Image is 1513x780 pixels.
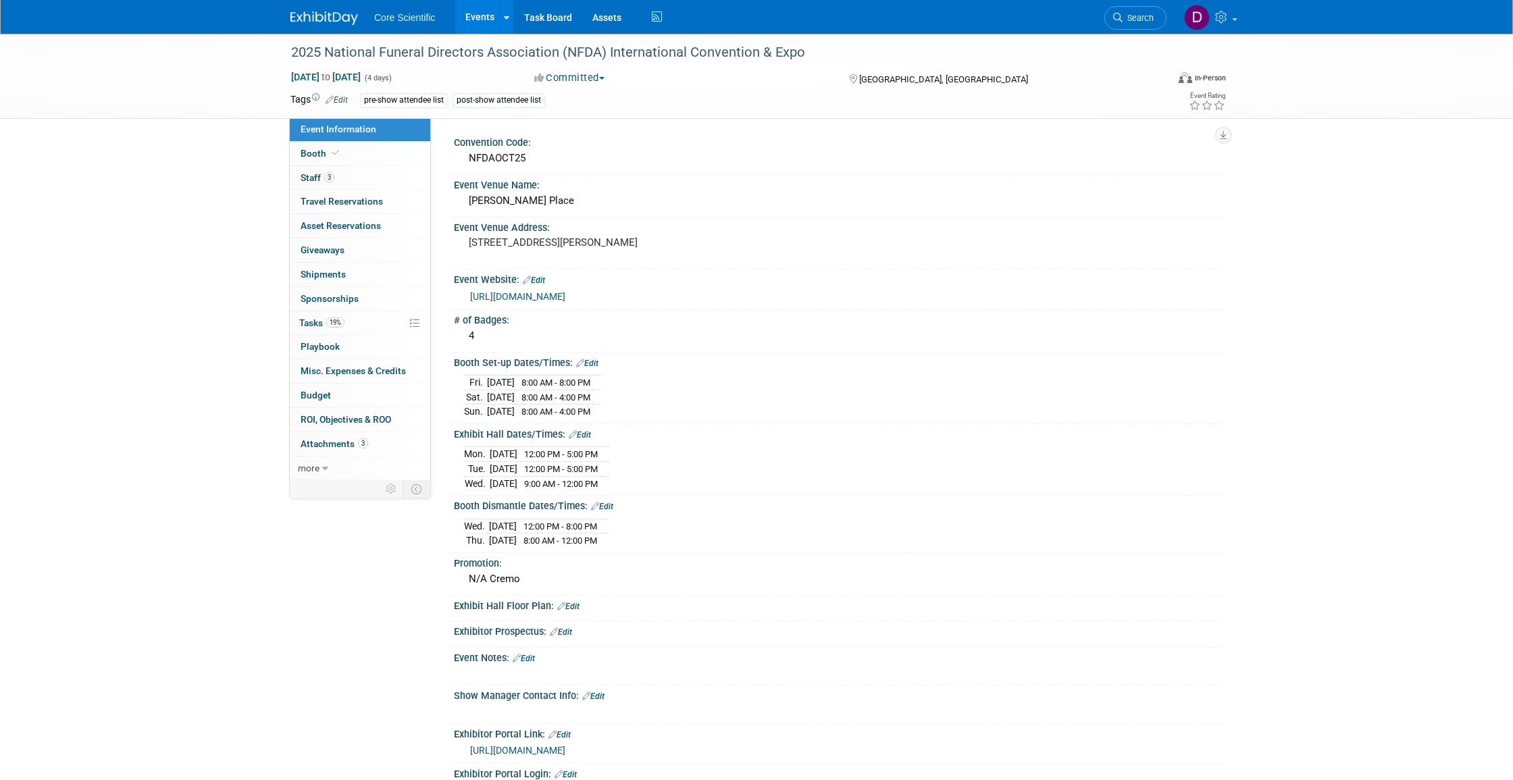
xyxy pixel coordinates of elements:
[489,534,517,548] td: [DATE]
[290,359,430,383] a: Misc. Expenses & Credits
[454,217,1223,234] div: Event Venue Address:
[301,365,406,376] span: Misc. Expenses & Credits
[301,438,368,449] span: Attachments
[464,519,489,534] td: Wed.
[290,287,430,311] a: Sponsorships
[1179,72,1192,83] img: Format-Inperson.png
[490,462,517,477] td: [DATE]
[290,93,348,108] td: Tags
[1189,93,1225,99] div: Event Rating
[576,359,598,368] a: Edit
[530,71,610,85] button: Committed
[557,602,580,611] a: Edit
[470,745,565,756] a: [URL][DOMAIN_NAME]
[301,244,344,255] span: Giveaways
[454,175,1223,192] div: Event Venue Name:
[360,93,448,107] div: pre-show attendee list
[490,476,517,490] td: [DATE]
[523,536,597,546] span: 8:00 AM - 12:00 PM
[290,311,430,335] a: Tasks19%
[524,449,598,459] span: 12:00 PM - 5:00 PM
[521,392,590,402] span: 8:00 AM - 4:00 PM
[319,72,332,82] span: to
[464,476,490,490] td: Wed.
[299,317,344,328] span: Tasks
[464,390,487,405] td: Sat.
[548,730,571,739] a: Edit
[290,190,430,213] a: Travel Reservations
[464,534,489,548] td: Thu.
[464,405,487,419] td: Sun.
[523,521,597,531] span: 12:00 PM - 8:00 PM
[301,196,383,207] span: Travel Reservations
[464,375,487,390] td: Fri.
[454,353,1223,370] div: Booth Set-up Dates/Times:
[301,124,376,134] span: Event Information
[524,464,598,474] span: 12:00 PM - 5:00 PM
[454,553,1223,570] div: Promotion:
[464,190,1212,211] div: [PERSON_NAME] Place
[403,480,431,498] td: Toggle Event Tabs
[1123,13,1154,23] span: Search
[1194,73,1226,83] div: In-Person
[454,424,1223,442] div: Exhibit Hall Dates/Times:
[454,648,1223,665] div: Event Notes:
[464,326,1212,346] div: 4
[290,384,430,407] a: Budget
[470,291,565,302] a: [URL][DOMAIN_NAME]
[454,724,1223,742] div: Exhibitor Portal Link:
[513,654,535,663] a: Edit
[464,569,1212,590] div: N/A Cremo
[550,627,572,637] a: Edit
[454,132,1223,149] div: Convention Code:
[326,317,344,328] span: 19%
[591,502,613,511] a: Edit
[326,95,348,105] a: Edit
[301,148,342,159] span: Booth
[301,172,334,183] span: Staff
[454,685,1223,703] div: Show Manager Contact Info:
[380,480,403,498] td: Personalize Event Tab Strip
[524,479,598,489] span: 9:00 AM - 12:00 PM
[469,236,759,249] pre: [STREET_ADDRESS][PERSON_NAME]
[487,390,515,405] td: [DATE]
[464,447,490,462] td: Mon.
[374,12,435,23] span: Core Scientific
[454,310,1223,327] div: # of Badges:
[290,408,430,432] a: ROI, Objectives & ROO
[286,41,1146,65] div: 2025 National Funeral Directors Association (NFDA) International Convention & Expo
[324,172,334,182] span: 3
[489,519,517,534] td: [DATE]
[363,74,392,82] span: (4 days)
[301,269,346,280] span: Shipments
[490,447,517,462] td: [DATE]
[454,621,1223,639] div: Exhibitor Prospectus:
[290,263,430,286] a: Shipments
[290,118,430,141] a: Event Information
[290,335,430,359] a: Playbook
[332,149,339,157] i: Booth reservation complete
[301,341,340,352] span: Playbook
[487,405,515,419] td: [DATE]
[1104,6,1166,30] a: Search
[298,463,319,473] span: more
[569,430,591,440] a: Edit
[358,438,368,448] span: 3
[464,462,490,477] td: Tue.
[290,238,430,262] a: Giveaways
[453,93,545,107] div: post-show attendee list
[290,432,430,456] a: Attachments3
[521,407,590,417] span: 8:00 AM - 4:00 PM
[1184,5,1210,30] img: Dan Boro
[290,142,430,165] a: Booth
[523,276,545,285] a: Edit
[1087,70,1226,90] div: Event Format
[555,770,577,779] a: Edit
[454,269,1223,287] div: Event Website:
[521,378,590,388] span: 8:00 AM - 8:00 PM
[301,414,391,425] span: ROI, Objectives & ROO
[301,293,359,304] span: Sponsorships
[582,692,605,701] a: Edit
[290,457,430,480] a: more
[290,214,430,238] a: Asset Reservations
